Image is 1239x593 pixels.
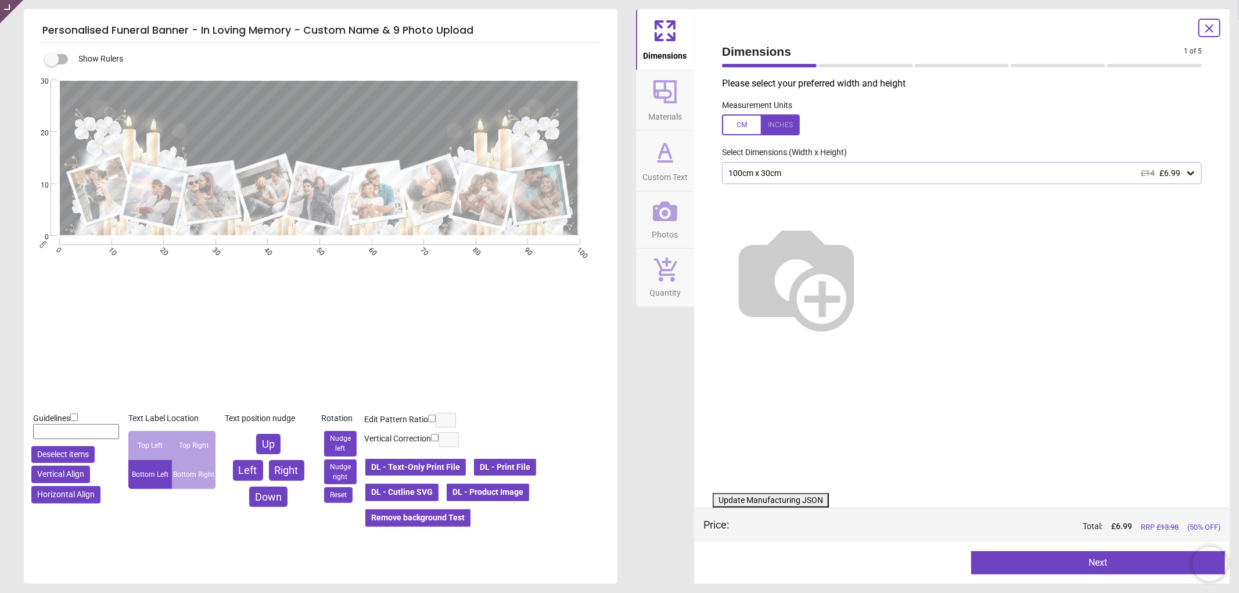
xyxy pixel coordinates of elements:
[746,521,1220,533] div: Total:
[713,493,829,508] button: Update Manufacturing JSON
[636,131,694,191] button: Custom Text
[364,483,440,502] button: DL - Cutline SVG
[722,203,871,351] img: Helper for size comparison
[364,414,428,426] label: Edit Pattern Ratio
[364,508,472,528] button: Remove background Test
[324,487,353,503] button: Reset
[42,19,599,43] h5: Personalised Funeral Banner - In Loving Memory - Custom Name & 9 Photo Upload
[727,168,1185,178] div: 100cm x 30cm
[642,166,688,184] span: Custom Text
[1141,168,1155,178] span: £14
[128,431,172,460] div: Top Left
[1141,522,1179,533] span: RRP
[636,249,694,307] button: Quantity
[648,106,682,123] span: Materials
[31,466,90,483] button: Vertical Align
[249,487,288,507] button: Down
[324,431,357,457] button: Nudge left
[1116,522,1132,531] span: 6.99
[256,434,281,454] button: Up
[722,77,1211,90] p: Please select your preferred width and height
[1157,523,1179,531] span: £ 13.98
[1159,168,1180,178] span: £6.99
[172,431,216,460] div: Top Right
[128,460,172,489] div: Bottom Left
[1184,46,1202,56] span: 1 of 5
[636,192,694,249] button: Photos
[722,100,792,112] label: Measurement Units
[713,147,847,159] label: Select Dimensions (Width x Height)
[27,77,49,87] span: 30
[446,483,530,502] button: DL - Product Image
[703,517,729,532] div: Price :
[1193,547,1227,581] iframe: Brevo live chat
[636,9,694,70] button: Dimensions
[971,551,1225,574] button: Next
[649,282,681,299] span: Quantity
[473,458,537,477] button: DL - Print File
[644,45,687,62] span: Dimensions
[33,414,70,423] span: Guidelines
[321,413,360,425] div: Rotation
[1187,522,1220,533] span: (50% OFF)
[364,433,431,445] label: Vertical Correction
[31,446,95,463] button: Deselect items
[324,459,357,485] button: Nudge right
[722,43,1184,60] span: Dimensions
[128,413,216,425] div: Text Label Location
[636,70,694,131] button: Materials
[269,460,304,480] button: Right
[52,52,617,66] div: Show Rulers
[225,413,312,425] div: Text position nudge
[31,486,100,504] button: Horizontal Align
[172,460,216,489] div: Bottom Right
[233,460,263,480] button: Left
[1111,521,1132,533] span: £
[652,224,678,241] span: Photos
[364,458,467,477] button: DL - Text-Only Print File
